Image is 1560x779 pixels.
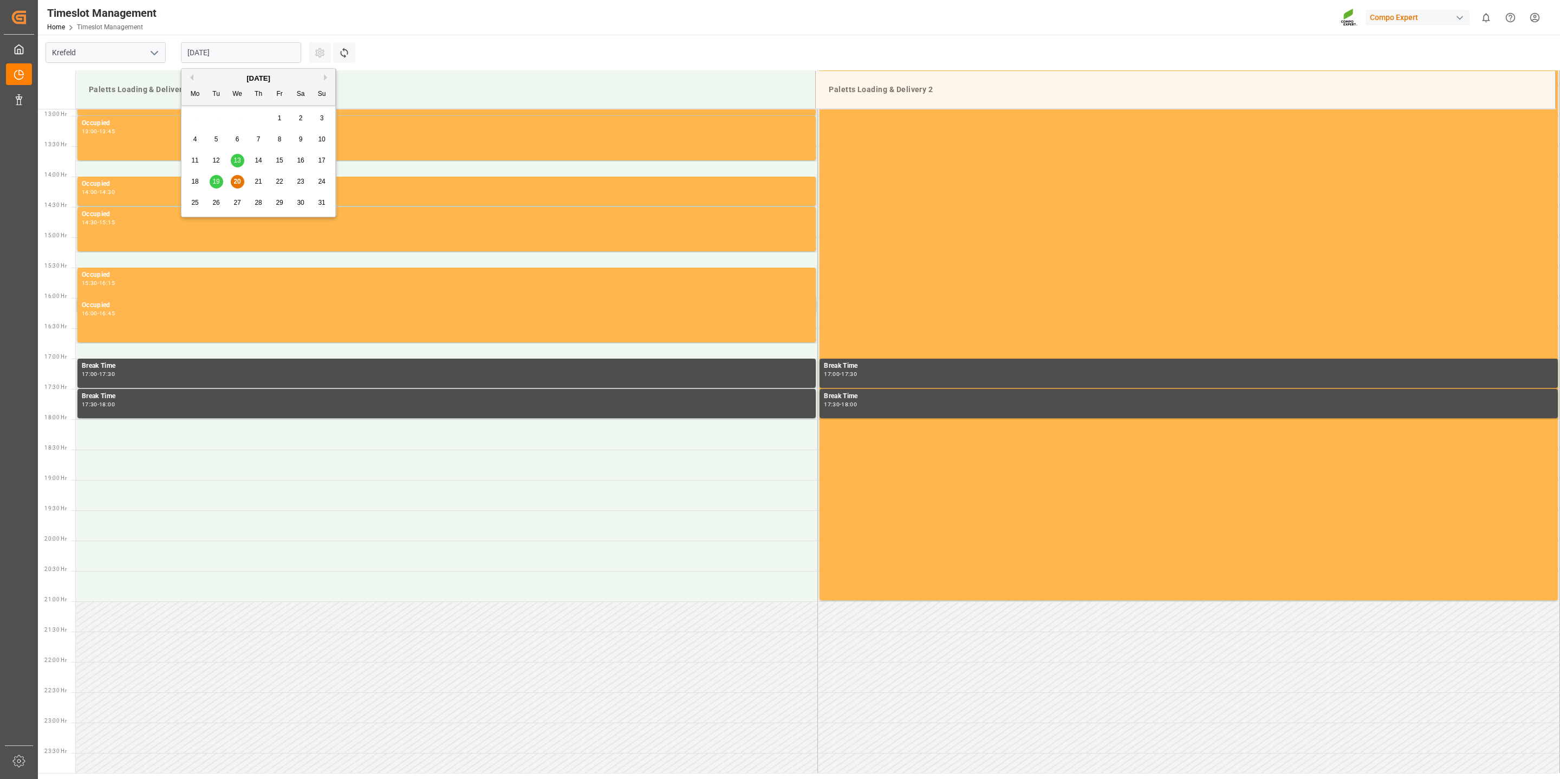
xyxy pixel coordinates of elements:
div: Choose Friday, August 22nd, 2025 [273,175,287,189]
div: Sa [294,88,308,101]
div: Choose Sunday, August 3rd, 2025 [315,112,329,125]
div: Choose Sunday, August 31st, 2025 [315,196,329,210]
div: Occupied [82,118,811,129]
div: Occupied [82,300,811,311]
button: Help Center [1498,5,1523,30]
div: 13:45 [99,129,115,134]
div: Tu [210,88,223,101]
div: Choose Saturday, August 23rd, 2025 [294,175,308,189]
div: 17:00 [82,372,97,376]
div: Fr [273,88,287,101]
button: show 0 new notifications [1474,5,1498,30]
div: 18:00 [841,402,857,407]
span: 15:30 Hr [44,263,67,269]
span: 22:00 Hr [44,657,67,663]
div: Choose Monday, August 18th, 2025 [188,175,202,189]
button: open menu [146,44,162,61]
span: 22 [276,178,283,185]
div: [DATE] [181,73,335,84]
span: 7 [257,135,261,143]
div: - [97,129,99,134]
div: 16:45 [99,311,115,316]
div: Choose Friday, August 15th, 2025 [273,154,287,167]
span: 17 [318,157,325,164]
div: Choose Saturday, August 30th, 2025 [294,196,308,210]
span: 2 [299,114,303,122]
div: Occupied [82,270,811,281]
div: 16:15 [99,281,115,285]
span: 23:30 Hr [44,748,67,754]
div: Choose Tuesday, August 12th, 2025 [210,154,223,167]
span: 22:30 Hr [44,687,67,693]
span: 12 [212,157,219,164]
div: 14:00 [82,190,97,194]
span: 14:30 Hr [44,202,67,208]
span: 26 [212,199,219,206]
span: 17:30 Hr [44,384,67,390]
span: 25 [191,199,198,206]
span: 28 [255,199,262,206]
a: Home [47,23,65,31]
span: 15:00 Hr [44,232,67,238]
div: Choose Friday, August 29th, 2025 [273,196,287,210]
span: 24 [318,178,325,185]
span: 4 [193,135,197,143]
div: Choose Friday, August 1st, 2025 [273,112,287,125]
div: Choose Tuesday, August 19th, 2025 [210,175,223,189]
div: 13:00 [82,129,97,134]
span: 15 [276,157,283,164]
span: 20:30 Hr [44,566,67,572]
div: 16:00 [82,311,97,316]
div: Choose Thursday, August 21st, 2025 [252,175,265,189]
span: 8 [278,135,282,143]
div: Break Time [82,361,811,372]
span: 17:00 Hr [44,354,67,360]
span: 19:00 Hr [44,475,67,481]
div: 17:30 [99,372,115,376]
div: Mo [188,88,202,101]
span: 23 [297,178,304,185]
span: 29 [276,199,283,206]
div: - [97,402,99,407]
div: 17:30 [824,402,840,407]
span: 5 [214,135,218,143]
div: Choose Friday, August 8th, 2025 [273,133,287,146]
div: Choose Wednesday, August 20th, 2025 [231,175,244,189]
div: 14:30 [82,220,97,225]
div: - [97,190,99,194]
div: Choose Thursday, August 7th, 2025 [252,133,265,146]
button: Previous Month [187,74,193,81]
span: 13:30 Hr [44,141,67,147]
div: Occupied [82,179,811,190]
div: Choose Saturday, August 16th, 2025 [294,154,308,167]
div: 15:15 [99,220,115,225]
div: Break Time [82,391,811,402]
div: Occupied [82,209,811,220]
div: - [840,402,841,407]
div: Choose Wednesday, August 6th, 2025 [231,133,244,146]
input: DD.MM.YYYY [181,42,301,63]
div: Th [252,88,265,101]
button: Next Month [324,74,330,81]
div: - [97,220,99,225]
div: We [231,88,244,101]
button: Compo Expert [1366,7,1474,28]
span: 27 [233,199,240,206]
div: Choose Saturday, August 2nd, 2025 [294,112,308,125]
span: 23:00 Hr [44,718,67,724]
div: Choose Monday, August 11th, 2025 [188,154,202,167]
span: 21:30 Hr [44,627,67,633]
input: Type to search/select [45,42,166,63]
span: 3 [320,114,324,122]
div: Su [315,88,329,101]
div: 17:30 [82,402,97,407]
div: Paletts Loading & Delivery 1 [84,80,807,100]
div: Choose Thursday, August 14th, 2025 [252,154,265,167]
div: - [97,311,99,316]
span: 13 [233,157,240,164]
span: 18:00 Hr [44,414,67,420]
div: Choose Sunday, August 10th, 2025 [315,133,329,146]
span: 20:00 Hr [44,536,67,542]
span: 11 [191,157,198,164]
span: 16 [297,157,304,164]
